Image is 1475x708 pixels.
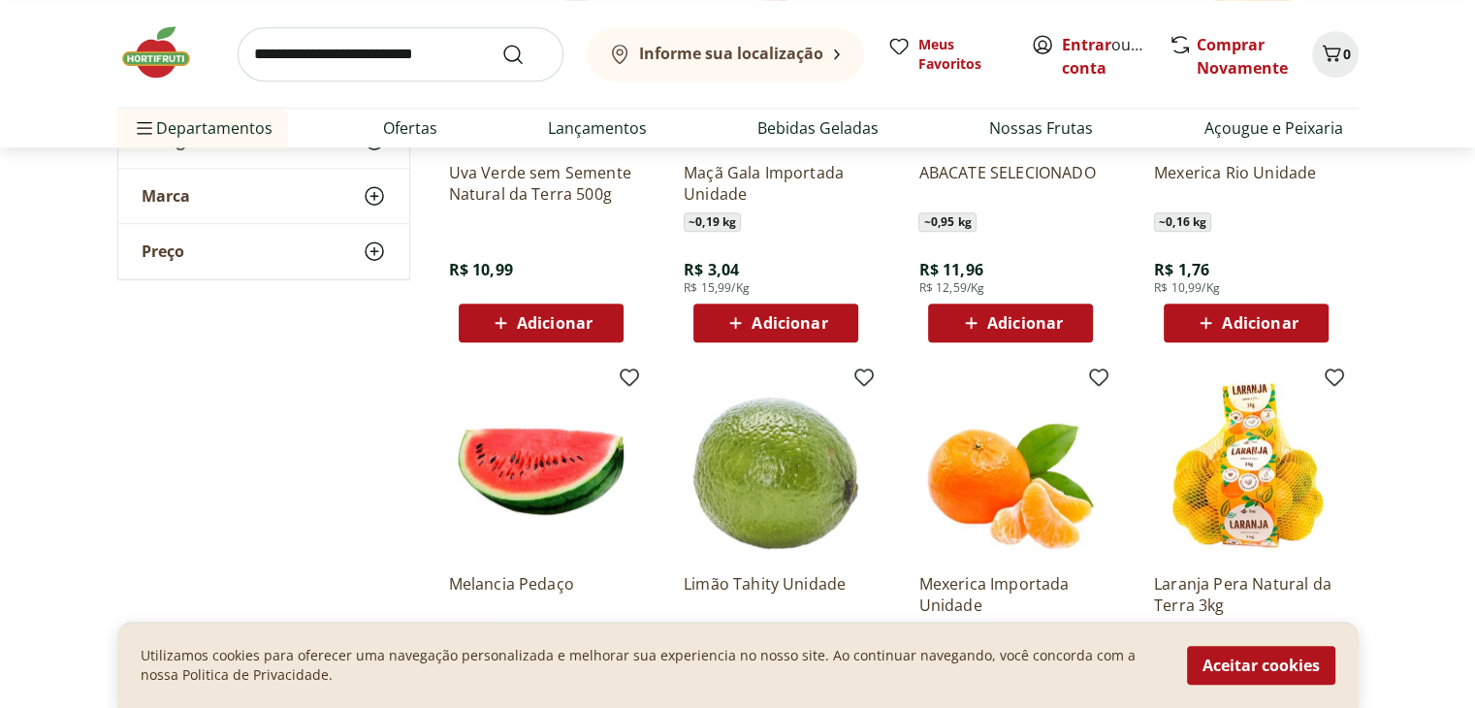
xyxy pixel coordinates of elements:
a: Criar conta [1062,34,1169,79]
input: search [238,27,563,81]
a: Melancia Pedaço [449,573,633,616]
button: Adicionar [693,304,858,342]
span: Adicionar [987,315,1063,331]
button: Adicionar [928,304,1093,342]
button: Aceitar cookies [1187,646,1335,685]
button: Adicionar [1164,304,1329,342]
span: R$ 1,76 [1154,259,1209,280]
a: Entrar [1062,34,1111,55]
a: Mexerica Importada Unidade [918,573,1103,616]
p: Utilizamos cookies para oferecer uma navegação personalizada e melhorar sua experiencia no nosso ... [141,646,1164,685]
a: Lançamentos [548,116,647,140]
a: Bebidas Geladas [757,116,879,140]
img: Mexerica Importada Unidade [918,373,1103,558]
button: Menu [133,105,156,151]
a: Uva Verde sem Semente Natural da Terra 500g [449,162,633,205]
span: Preço [142,242,184,262]
img: Melancia Pedaço [449,373,633,558]
a: Maçã Gala Importada Unidade [684,162,868,205]
span: Meus Favoritos [918,35,1008,74]
span: R$ 10,99/Kg [1154,280,1220,296]
a: Mexerica Rio Unidade [1154,162,1338,205]
button: Informe sua localização [587,27,864,81]
img: Limão Tahity Unidade [684,373,868,558]
button: Submit Search [501,43,548,66]
span: Departamentos [133,105,273,151]
span: ou [1062,33,1148,80]
span: Adicionar [752,315,827,331]
a: Nossas Frutas [989,116,1093,140]
a: Laranja Pera Natural da Terra 3kg [1154,573,1338,616]
span: Marca [142,187,190,207]
a: Limão Tahity Unidade [684,573,868,616]
span: Adicionar [1222,315,1298,331]
a: Meus Favoritos [887,35,1008,74]
button: Carrinho [1312,31,1359,78]
span: ~ 0,19 kg [684,212,741,232]
span: R$ 11,96 [918,259,982,280]
button: Preço [118,225,409,279]
span: Adicionar [517,315,593,331]
span: ~ 0,16 kg [1154,212,1211,232]
span: 0 [1343,45,1351,63]
a: Comprar Novamente [1197,34,1288,79]
a: Açougue e Peixaria [1203,116,1342,140]
button: Marca [118,170,409,224]
span: R$ 10,99 [449,259,513,280]
span: ~ 0,95 kg [918,212,976,232]
button: Adicionar [459,304,624,342]
span: R$ 3,04 [684,259,739,280]
span: R$ 15,99/Kg [684,280,750,296]
img: Laranja Pera Natural da Terra 3kg [1154,373,1338,558]
a: ABACATE SELECIONADO [918,162,1103,205]
img: Hortifruti [117,23,214,81]
span: R$ 12,59/Kg [918,280,984,296]
b: Informe sua localização [639,43,823,64]
a: Ofertas [383,116,437,140]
